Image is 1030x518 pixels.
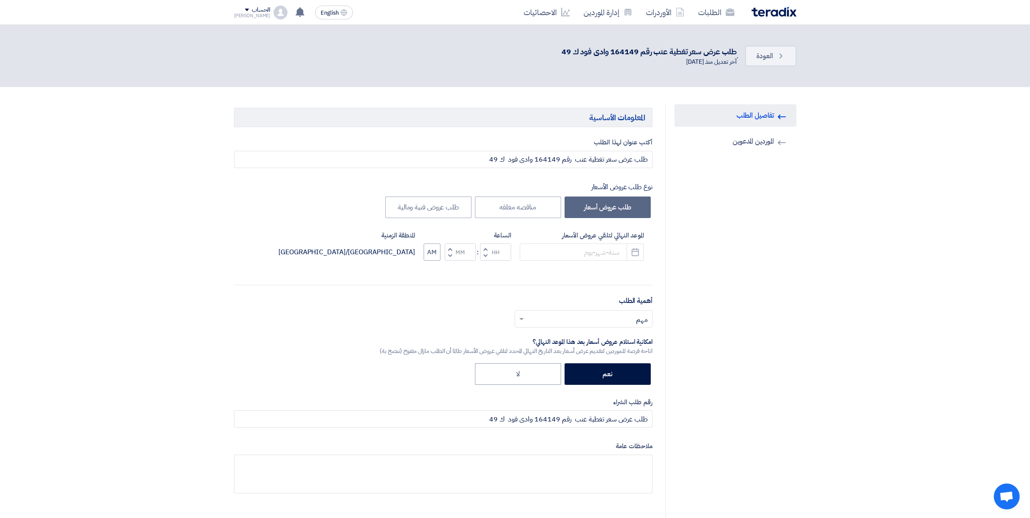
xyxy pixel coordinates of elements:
a: الاحصائيات [517,2,577,22]
a: الموردين المدعوين [674,130,796,153]
div: اتاحة فرصة للموردين لتقديم عرض أسعار بعد التاريخ النهائي المحدد لتلقي عروض الأسعار طالما أن الطلب... [380,346,652,356]
img: profile_test.png [274,6,287,19]
label: المنطقة الزمنية [278,231,415,240]
span: English [321,10,339,16]
a: العودة [745,46,796,66]
input: سنة-شهر-يوم [520,243,644,261]
input: أدخل رقم طلب الشراء الداخلي ان وجد [234,410,652,428]
div: : [476,247,480,257]
label: نعم [565,363,651,385]
a: الأوردرات [639,2,691,22]
label: الساعة [424,231,511,240]
a: Open chat [994,484,1020,509]
label: الموعد النهائي لتلقي عروض الأسعار [520,231,644,240]
div: نوع طلب عروض الأسعار [234,182,652,192]
button: English [315,6,353,19]
label: مناقصه مغلقه [475,197,561,218]
img: Teradix logo [752,7,796,17]
label: أهمية الطلب [619,296,652,306]
label: طلب عروض فنية ومالية [385,197,471,218]
div: . [234,42,796,70]
label: ملاحظات عامة [234,441,652,451]
div: الحساب [252,6,270,14]
span: العودة [756,51,773,61]
label: لا [475,363,561,385]
label: أكتب عنوان لهذا الطلب [234,137,652,147]
a: تفاصيل الطلب [674,104,796,127]
div: طلب عرض سعر تغطية عنب رقم 164149 وادى فود ك 49 [562,46,737,57]
a: الطلبات [691,2,741,22]
a: إدارة الموردين [577,2,639,22]
input: Minutes [445,243,476,261]
div: [PERSON_NAME] [234,13,271,18]
div: [GEOGRAPHIC_DATA]/[GEOGRAPHIC_DATA] [278,247,415,257]
label: رقم طلب الشراء [234,397,652,407]
div: آخر تعديل منذ [DATE] [562,57,737,66]
h5: المعلومات الأساسية [234,108,652,127]
button: AM [424,243,440,261]
input: مثال: طابعات ألوان, نظام إطفاء حريق, أجهزة كهربائية... [234,151,652,168]
input: Hours [480,243,511,261]
div: امكانية استلام عروض أسعار بعد هذا الموعد النهائي؟ [380,338,652,346]
label: طلب عروض أسعار [565,197,651,218]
